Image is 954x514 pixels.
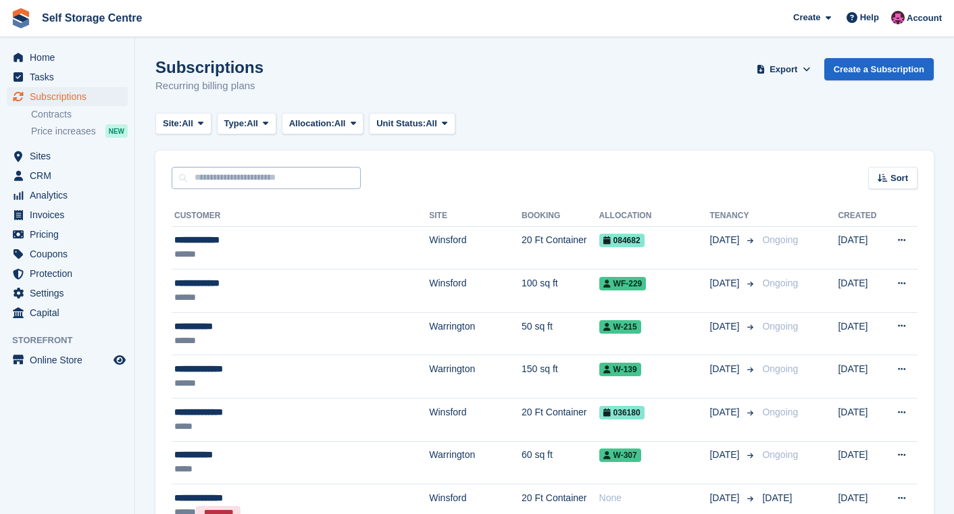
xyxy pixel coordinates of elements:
[838,312,884,355] td: [DATE]
[7,68,128,86] a: menu
[12,334,134,347] span: Storefront
[599,234,645,247] span: 084682
[30,166,111,185] span: CRM
[860,11,879,24] span: Help
[890,172,908,185] span: Sort
[369,113,455,135] button: Unit Status: All
[429,355,522,399] td: Warrington
[762,278,798,288] span: Ongoing
[709,362,742,376] span: [DATE]
[429,205,522,227] th: Site
[30,264,111,283] span: Protection
[30,68,111,86] span: Tasks
[762,449,798,460] span: Ongoing
[7,166,128,185] a: menu
[7,147,128,165] a: menu
[155,78,263,94] p: Recurring billing plans
[426,117,437,130] span: All
[793,11,820,24] span: Create
[172,205,429,227] th: Customer
[838,399,884,442] td: [DATE]
[282,113,364,135] button: Allocation: All
[182,117,193,130] span: All
[709,448,742,462] span: [DATE]
[522,312,599,355] td: 50 sq ft
[11,8,31,28] img: stora-icon-8386f47178a22dfd0bd8f6a31ec36ba5ce8667c1dd55bd0f319d3a0aa187defe.svg
[30,225,111,244] span: Pricing
[36,7,147,29] a: Self Storage Centre
[30,303,111,322] span: Capital
[762,407,798,417] span: Ongoing
[522,355,599,399] td: 150 sq ft
[522,441,599,484] td: 60 sq ft
[247,117,258,130] span: All
[163,117,182,130] span: Site:
[838,441,884,484] td: [DATE]
[522,226,599,269] td: 20 Ft Container
[30,87,111,106] span: Subscriptions
[7,245,128,263] a: menu
[7,205,128,224] a: menu
[599,491,710,505] div: None
[762,492,792,503] span: [DATE]
[111,352,128,368] a: Preview store
[709,491,742,505] span: [DATE]
[334,117,346,130] span: All
[709,276,742,290] span: [DATE]
[838,205,884,227] th: Created
[599,406,645,419] span: 036180
[7,284,128,303] a: menu
[155,113,211,135] button: Site: All
[31,125,96,138] span: Price increases
[30,245,111,263] span: Coupons
[31,108,128,121] a: Contracts
[7,186,128,205] a: menu
[599,277,647,290] span: WF-229
[522,399,599,442] td: 20 Ft Container
[907,11,942,25] span: Account
[7,351,128,369] a: menu
[31,124,128,138] a: Price increases NEW
[762,321,798,332] span: Ongoing
[838,355,884,399] td: [DATE]
[7,303,128,322] a: menu
[429,226,522,269] td: Winsford
[289,117,334,130] span: Allocation:
[376,117,426,130] span: Unit Status:
[30,147,111,165] span: Sites
[7,225,128,244] a: menu
[30,186,111,205] span: Analytics
[217,113,276,135] button: Type: All
[7,48,128,67] a: menu
[7,87,128,106] a: menu
[224,117,247,130] span: Type:
[429,399,522,442] td: Winsford
[762,363,798,374] span: Ongoing
[709,233,742,247] span: [DATE]
[599,205,710,227] th: Allocation
[429,312,522,355] td: Warrington
[30,284,111,303] span: Settings
[709,405,742,419] span: [DATE]
[30,205,111,224] span: Invoices
[599,363,641,376] span: W-139
[30,48,111,67] span: Home
[891,11,905,24] img: Ben Scott
[599,448,641,462] span: W-307
[709,205,757,227] th: Tenancy
[770,63,797,76] span: Export
[429,441,522,484] td: Warrington
[838,269,884,313] td: [DATE]
[754,58,813,80] button: Export
[709,319,742,334] span: [DATE]
[7,264,128,283] a: menu
[522,205,599,227] th: Booking
[599,320,641,334] span: W-215
[105,124,128,138] div: NEW
[155,58,263,76] h1: Subscriptions
[824,58,934,80] a: Create a Subscription
[838,226,884,269] td: [DATE]
[762,234,798,245] span: Ongoing
[522,269,599,313] td: 100 sq ft
[429,269,522,313] td: Winsford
